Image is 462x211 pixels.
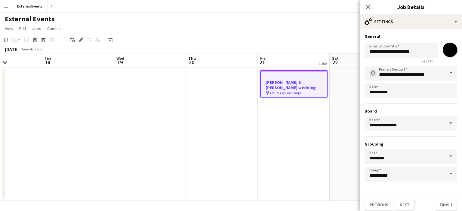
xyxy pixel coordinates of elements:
span: Week 47 [20,47,35,51]
h3: Job Details [360,3,462,11]
div: Settings [360,14,462,29]
h3: General [365,34,457,39]
span: Jobs [32,26,41,31]
app-job-card: [PERSON_NAME] & [PERSON_NAME] wedding AMP & Asylum Chapel [260,70,328,98]
span: 21 [259,59,265,66]
a: Comms [45,25,63,32]
span: Sat [332,56,339,61]
span: 22 [331,59,339,66]
button: Previous [365,199,393,211]
span: Thu [188,56,196,61]
div: [DATE] [5,46,19,52]
button: Finish [435,199,457,211]
span: Wed [116,56,124,61]
span: View [5,26,13,31]
span: 18 [44,59,51,66]
div: BST [37,47,43,51]
span: 20 [187,59,196,66]
span: Fri [260,56,265,61]
span: 22 / 140 [417,59,438,63]
h3: Board [365,108,457,114]
span: AMP & Asylum Chapel [269,91,303,95]
h3: Grouping [365,141,457,147]
div: 1 Job [319,61,327,66]
button: Next [395,199,415,211]
span: Comms [47,26,61,31]
h3: [PERSON_NAME] & [PERSON_NAME] wedding [261,80,327,90]
span: Edit [19,26,26,31]
a: View [2,25,16,32]
h1: External Events [5,14,55,23]
span: Tue [45,56,51,61]
button: External Events [12,0,48,12]
span: 19 [115,59,124,66]
a: Jobs [30,25,44,32]
a: Edit [17,25,29,32]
